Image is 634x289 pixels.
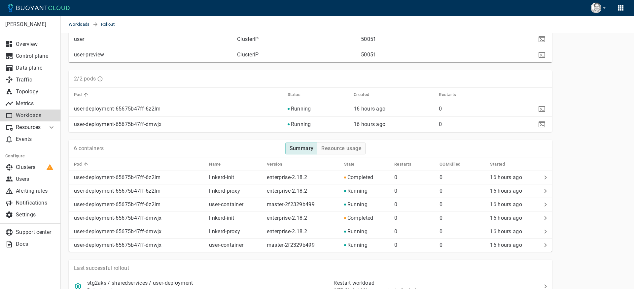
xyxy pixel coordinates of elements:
p: 0 [439,106,505,112]
p: user-deployment-65675b47ff-dmwjx [74,228,204,235]
p: enterprise-2.18.2 [267,174,307,180]
img: Raghavendra Prahallada Reddy [591,3,601,13]
p: Support center [16,229,55,236]
button: Resource usage [317,143,366,154]
p: linkerd-proxy [209,228,262,235]
relative-time: 16 hours ago [490,242,522,248]
h5: Status [288,92,300,97]
p: user-deployment-65675b47ff-6z2lm [74,201,204,208]
p: 0 [394,228,434,235]
p: master-2f2329b499 [267,242,315,248]
p: 0 [394,201,434,208]
p: 0 [440,174,485,181]
p: 0 [394,242,434,248]
p: linkerd-init [209,174,262,181]
p: Last successful rollout [74,265,129,272]
p: Data plane [16,65,55,71]
p: user-preview [74,51,232,58]
span: Restarts [394,161,420,167]
span: Rollout [101,16,123,33]
p: user [74,36,232,43]
p: 0 [394,215,434,221]
span: Thu, 25 Sep 2025 15:12:48 GMT-4 / Thu, 25 Sep 2025 19:12:48 UTC [490,228,522,235]
h5: Restarts [394,162,411,167]
span: Pod [74,161,90,167]
p: Metrics [16,100,55,107]
h5: Pod [74,92,82,97]
p: linkerd-proxy [209,188,262,194]
span: Started [490,161,513,167]
p: 0 [440,201,485,208]
p: user-container [209,242,262,248]
p: ClusterIP [237,36,356,43]
p: enterprise-2.18.2 [267,188,307,194]
span: Name [209,161,229,167]
span: Restarts [439,92,465,98]
p: 2/2 pods [74,76,96,82]
p: Restart workload [334,280,517,286]
h4: Resource usage [321,145,362,152]
p: Running [347,188,368,194]
span: Created [354,92,378,98]
p: Alerting rules [16,188,55,194]
p: user-deployment-65675b47ff-dmwjx [74,121,282,128]
h5: OOMKilled [440,162,461,167]
p: user-container [209,201,262,208]
p: Clusters [16,164,55,171]
h5: State [344,162,355,167]
h4: Summary [290,145,314,152]
h5: Configure [5,153,55,159]
p: 0 [394,188,434,194]
p: 50051 [361,36,458,43]
p: Running [347,201,368,208]
span: Thu, 25 Sep 2025 15:12:05 GMT-4 / Thu, 25 Sep 2025 19:12:05 UTC [354,106,386,112]
p: 0 [440,228,485,235]
svg: Running pods in current release / Expected pods [97,76,103,82]
p: Settings [16,211,55,218]
p: 50051 [361,51,458,58]
button: Summary [285,143,318,154]
p: 0 [440,215,485,221]
h5: Restarts [439,92,456,97]
span: kubectl -n sharedservices describe po/user-deployment-65675b47ff-6z2lm [537,106,547,111]
span: Version [267,161,291,167]
relative-time: 16 hours ago [354,121,386,127]
relative-time: 16 hours ago [490,215,522,221]
p: Running [347,242,368,248]
span: Thu, 25 Sep 2025 15:12:05 GMT-4 / Thu, 25 Sep 2025 19:12:05 UTC [490,174,522,180]
p: Notifications [16,200,55,206]
p: Users [16,176,55,182]
p: Resources [16,124,42,131]
p: 0 [439,121,505,128]
span: Thu, 25 Sep 2025 15:12:46 GMT-4 / Thu, 25 Sep 2025 19:12:46 UTC [354,121,386,127]
p: Docs [16,241,55,247]
p: user-deployment-65675b47ff-6z2lm [74,188,204,194]
p: ClusterIP [237,51,356,58]
p: Workloads [16,112,55,119]
p: linkerd-init [209,215,262,221]
p: Topology [16,88,55,95]
span: kubectl -n sharedservices describe service user [537,36,547,42]
p: 0 [394,174,434,181]
p: 0 [440,242,485,248]
h5: Created [354,92,370,97]
p: user-deployment-65675b47ff-dmwjx [74,242,204,248]
span: State [344,161,363,167]
span: Pod [74,92,90,98]
relative-time: 16 hours ago [490,188,522,194]
p: enterprise-2.18.2 [267,215,307,221]
p: Completed [347,174,373,181]
p: 0 [440,188,485,194]
p: master-2f2329b499 [267,201,315,208]
p: Running [291,106,311,112]
p: Traffic [16,77,55,83]
span: Thu, 25 Sep 2025 15:12:07 GMT-4 / Thu, 25 Sep 2025 19:12:07 UTC [490,188,522,194]
p: [PERSON_NAME] [5,21,55,28]
p: user-deployment-65675b47ff-6z2lm [74,106,282,112]
a: Workloads [69,16,92,33]
relative-time: 16 hours ago [490,174,522,180]
relative-time: 16 hours ago [490,228,522,235]
h5: Name [209,162,221,167]
span: kubectl -n sharedservices describe service user-preview [537,52,547,57]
